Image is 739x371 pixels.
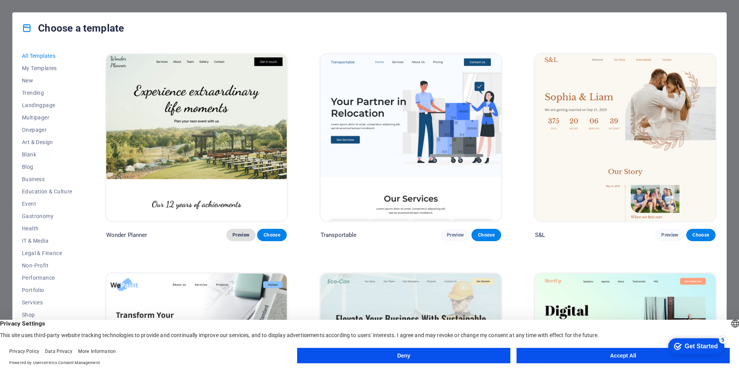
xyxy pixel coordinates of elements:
button: Preview [655,229,684,241]
button: Services [22,296,72,309]
button: Choose [257,229,286,241]
button: Event [22,198,72,210]
span: Preview [447,232,464,238]
button: New [22,74,72,87]
button: Blog [22,161,72,173]
button: Trending [22,87,72,99]
p: S&L [535,231,545,239]
button: My Templates [22,62,72,74]
span: Education & Culture [22,188,72,195]
span: Art & Design [22,139,72,145]
button: Art & Design [22,136,72,148]
span: Shop [22,312,72,318]
span: IT & Media [22,238,72,244]
span: Business [22,176,72,182]
button: Multipager [22,111,72,124]
img: Transportable [321,54,501,221]
button: Shop [22,309,72,321]
span: Blog [22,164,72,170]
span: Multipager [22,114,72,121]
button: Non-Profit [22,259,72,272]
span: Trending [22,90,72,96]
button: Business [22,173,72,185]
span: Preview [232,232,249,238]
div: Get Started [23,8,56,15]
button: Performance [22,272,72,284]
div: Get Started 5 items remaining, 0% complete [6,4,62,20]
button: Choose [471,229,501,241]
span: Choose [692,232,709,238]
button: Preview [226,229,256,241]
img: Wonder Planner [106,54,287,221]
button: Legal & Finance [22,247,72,259]
span: Portfolio [22,287,72,293]
span: Event [22,201,72,207]
span: Onepager [22,127,72,133]
p: Transportable [321,231,357,239]
span: Choose [478,232,495,238]
span: Services [22,299,72,306]
p: Wonder Planner [106,231,147,239]
h4: Choose a template [22,22,124,34]
span: Blank [22,151,72,158]
span: Non-Profit [22,262,72,269]
button: Gastronomy [22,210,72,222]
span: Landingpage [22,102,72,108]
button: Health [22,222,72,235]
button: Blank [22,148,72,161]
div: 5 [57,2,65,9]
img: S&L [535,54,716,221]
span: Performance [22,275,72,281]
button: Preview [441,229,470,241]
span: All Templates [22,53,72,59]
button: IT & Media [22,235,72,247]
span: Health [22,225,72,232]
button: All Templates [22,50,72,62]
span: Legal & Finance [22,250,72,256]
button: Choose [686,229,716,241]
span: Gastronomy [22,213,72,219]
span: Preview [661,232,678,238]
button: Landingpage [22,99,72,111]
button: Onepager [22,124,72,136]
span: Choose [263,232,280,238]
button: Education & Culture [22,185,72,198]
span: My Templates [22,65,72,71]
span: New [22,77,72,84]
button: Portfolio [22,284,72,296]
